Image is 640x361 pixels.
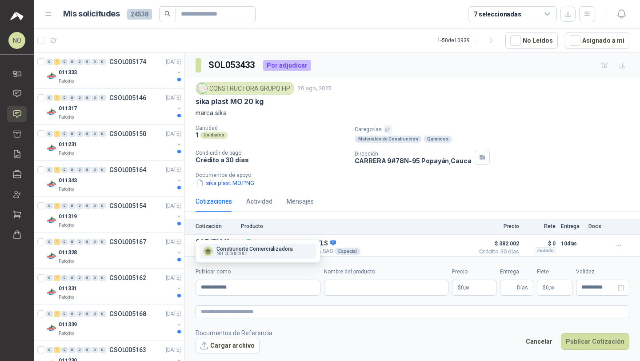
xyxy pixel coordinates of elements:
p: [DATE] [166,274,181,282]
a: 0 1 0 0 0 0 0 0 GSOL005162[DATE] Company Logo011331Patojito [46,273,183,301]
p: Patojito [59,150,74,157]
p: GSOL005154 [109,203,146,209]
p: Cotización [196,223,236,229]
div: 0 [84,167,91,173]
div: 0 [99,167,106,173]
div: 0 [46,347,53,353]
div: 1 [54,59,60,65]
div: 0 [46,239,53,245]
p: 26 ago, 2025 [298,84,332,93]
p: Documentos de apoyo [196,172,636,178]
div: 0 [69,203,76,209]
img: Company Logo [46,179,57,189]
div: 0 [84,311,91,317]
div: 0 [76,275,83,281]
div: 0 [99,275,106,281]
p: Patojito [59,222,74,229]
p: 10 días [561,238,583,249]
div: 0 [92,203,98,209]
a: 0 1 0 0 0 0 0 0 GSOL005150[DATE] Company Logo011231Patojito [46,128,183,157]
p: sika plast MO 20 kg [196,97,264,106]
div: 0 [92,59,98,65]
p: Entrega [561,223,583,229]
p: GSOL005167 [109,239,146,245]
div: 1 [54,95,60,101]
div: 0 [61,131,68,137]
p: [DATE] [166,202,181,210]
div: 0 [61,203,68,209]
h1: Mis solicitudes [63,8,120,20]
span: Crédito 30 días [475,249,519,254]
span: 0 [546,285,554,290]
p: Documentos de Referencia [196,328,272,338]
div: 0 [61,59,68,65]
p: GSOL005162 [109,275,146,281]
p: Patojito [59,330,74,337]
img: Company Logo [46,287,57,297]
a: 0 1 0 0 0 0 0 0 GSOL005164[DATE] Company Logo011343Patojito [46,164,183,193]
div: Materiales de Construcción [355,136,422,143]
h3: SOL053433 [208,58,256,72]
img: Company Logo [197,84,207,93]
span: 24538 [127,9,152,20]
img: Logo peakr [10,11,24,21]
img: Company Logo [46,107,57,117]
p: Categorías [355,125,636,134]
p: Condición de pago [196,150,348,156]
div: Químicos [424,136,452,143]
p: Precio [475,223,519,229]
p: [DATE] [166,346,181,354]
p: 011328 [59,249,77,257]
p: $ 0 [524,238,556,249]
p: GSOL005168 [109,311,146,317]
label: Entrega [500,268,533,276]
a: 0 1 0 0 0 0 0 0 GSOL005154[DATE] Company Logo011319Patojito [46,201,183,229]
p: 1 [196,131,198,139]
div: Actividad [246,197,272,206]
img: Company Logo [46,143,57,153]
div: 0 [84,131,91,137]
span: ,00 [549,285,554,290]
span: search [164,11,171,17]
p: Patojito [59,78,74,85]
div: 0 [69,311,76,317]
img: Company Logo [46,71,57,81]
p: [DATE] [166,58,181,66]
div: 0 [84,347,91,353]
div: 0 [61,311,68,317]
p: 011343 [59,176,77,185]
p: Patojito [59,186,74,193]
div: 0 [61,239,68,245]
div: 0 [99,311,106,317]
div: 0 [46,131,53,137]
p: 011339 [59,321,77,329]
label: Validez [576,268,629,276]
div: Cotizaciones [196,197,232,206]
div: 0 [46,311,53,317]
div: 0 [76,131,83,137]
a: 0 1 0 0 0 0 0 0 GSOL005168[DATE] Company Logo011339Patojito [46,309,183,337]
button: Cargar archivo [196,338,260,354]
div: 0 [92,275,98,281]
div: 0 [46,95,53,101]
p: GSOL005163 [109,347,146,353]
button: Publicar Cotización [561,333,629,350]
p: Docs [588,223,606,229]
label: Publicar como [196,268,320,276]
p: CARRERA 9#78N-95 Popayán , Cauca [355,157,472,164]
p: [DATE] [166,94,181,102]
span: $ 382.002 [475,238,519,249]
div: 1 [54,347,60,353]
p: GSOL005146 [109,95,146,101]
div: 0 [76,239,83,245]
div: 1 [54,311,60,317]
p: COT172043 [196,238,236,245]
div: 1 [54,131,60,137]
div: 0 [92,311,98,317]
div: 0 [99,239,106,245]
div: 1 [54,167,60,173]
p: Patojito [59,114,74,121]
div: Unidades [200,132,228,139]
div: 0 [99,59,106,65]
img: Company Logo [46,215,57,225]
